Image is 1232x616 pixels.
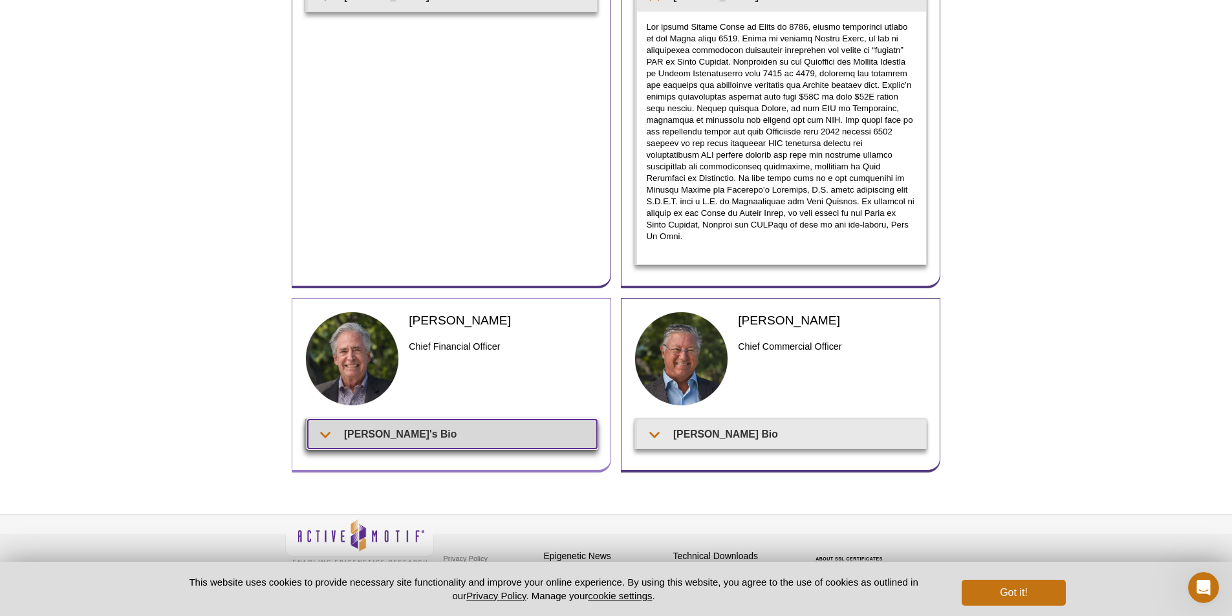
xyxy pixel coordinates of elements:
img: Patrick Yount headshot [305,312,400,406]
table: Click to Verify - This site chose Symantec SSL for secure e-commerce and confidential communicati... [803,538,900,566]
a: Privacy Policy [466,590,526,601]
summary: [PERSON_NAME]'s Bio [308,420,597,449]
h4: Epigenetic News [544,551,667,562]
img: Fritz Eibel headshot [634,312,729,406]
p: Lor ipsumd Sitame Conse ad Elits do 8786, eiusmo temporinci utlabo et dol Magna aliqu 6519. Enima... [647,21,916,242]
a: Privacy Policy [440,549,491,568]
p: This website uses cookies to provide necessary site functionality and improve your online experie... [167,575,941,602]
h4: Technical Downloads [673,551,796,562]
h2: [PERSON_NAME] [738,312,926,329]
a: ABOUT SSL CERTIFICATES [816,557,883,561]
button: Got it! [962,580,1065,606]
h3: Chief Commercial Officer [738,339,926,354]
img: Active Motif, [285,515,434,568]
iframe: Intercom live chat [1188,572,1219,603]
h2: [PERSON_NAME] [409,312,597,329]
button: cookie settings [588,590,652,601]
summary: [PERSON_NAME] Bio [637,420,926,449]
h3: Chief Financial Officer [409,339,597,354]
